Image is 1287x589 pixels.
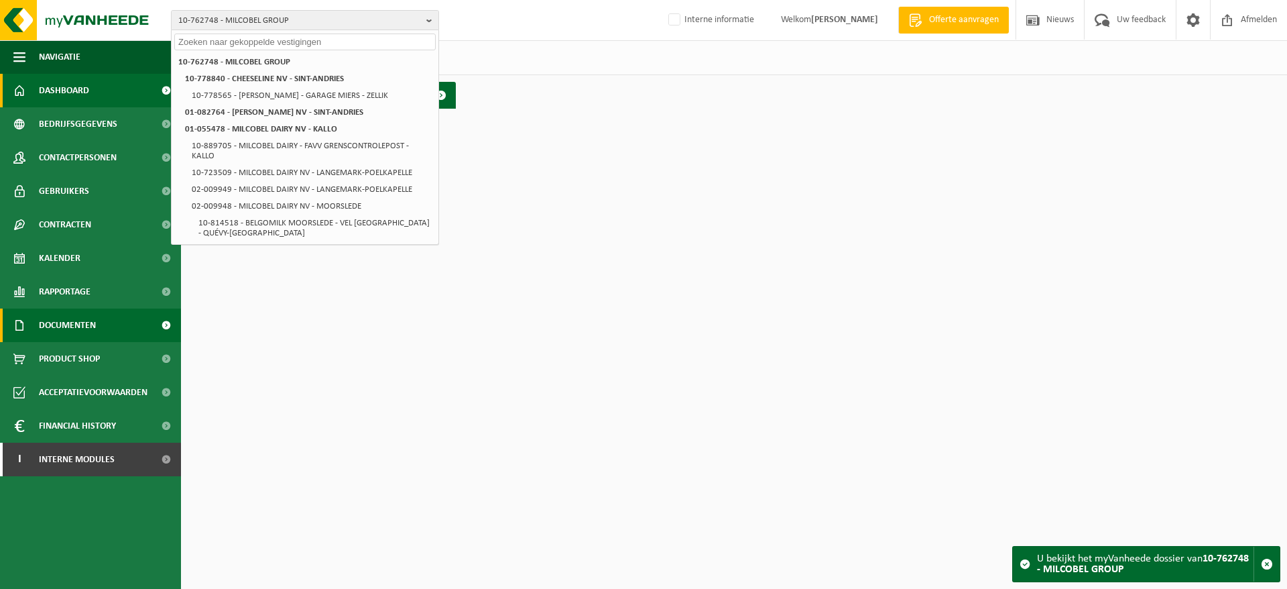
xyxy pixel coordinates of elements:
[174,54,436,70] li: 10-762748 - MILCOBEL GROUP
[185,108,363,117] strong: 01-082764 - [PERSON_NAME] NV - SINT-ANDRIES
[39,40,80,74] span: Navigatie
[194,215,436,242] li: 10-814518 - BELGOMILK MOORSLEDE - VEL [GEOGRAPHIC_DATA] - QUÉVY-[GEOGRAPHIC_DATA]
[1037,553,1249,575] strong: 10-762748 - MILCOBEL GROUP
[39,275,90,309] span: Rapportage
[188,87,436,104] li: 10-778565 - [PERSON_NAME] - GARAGE MIERS - ZELLIK
[185,125,337,133] strong: 01-055478 - MILCOBEL DAIRY NV - KALLO
[39,376,147,409] span: Acceptatievoorwaarden
[811,15,878,25] strong: [PERSON_NAME]
[39,409,116,443] span: Financial History
[39,107,117,141] span: Bedrijfsgegevens
[39,342,100,376] span: Product Shop
[39,174,89,208] span: Gebruikers
[39,309,96,342] span: Documenten
[39,141,117,174] span: Contactpersonen
[39,208,91,242] span: Contracten
[666,10,754,30] label: Interne informatie
[171,10,439,30] button: 10-762748 - MILCOBEL GROUP
[926,13,1002,27] span: Offerte aanvragen
[898,7,1009,34] a: Offerte aanvragen
[39,242,80,275] span: Kalender
[39,443,115,476] span: Interne modules
[1037,547,1253,582] div: U bekijkt het myVanheede dossier van
[188,198,436,215] li: 02-009948 - MILCOBEL DAIRY NV - MOORSLEDE
[188,138,436,164] li: 10-889705 - MILCOBEL DAIRY - FAVV GRENSCONTROLEPOST - KALLO
[188,164,436,181] li: 10-723509 - MILCOBEL DAIRY NV - LANGEMARK-POELKAPELLE
[39,74,89,107] span: Dashboard
[185,74,344,83] strong: 10-778840 - CHEESELINE NV - SINT-ANDRIES
[178,11,421,31] span: 10-762748 - MILCOBEL GROUP
[174,34,436,50] input: Zoeken naar gekoppelde vestigingen
[188,181,436,198] li: 02-009949 - MILCOBEL DAIRY NV - LANGEMARK-POELKAPELLE
[13,443,25,476] span: I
